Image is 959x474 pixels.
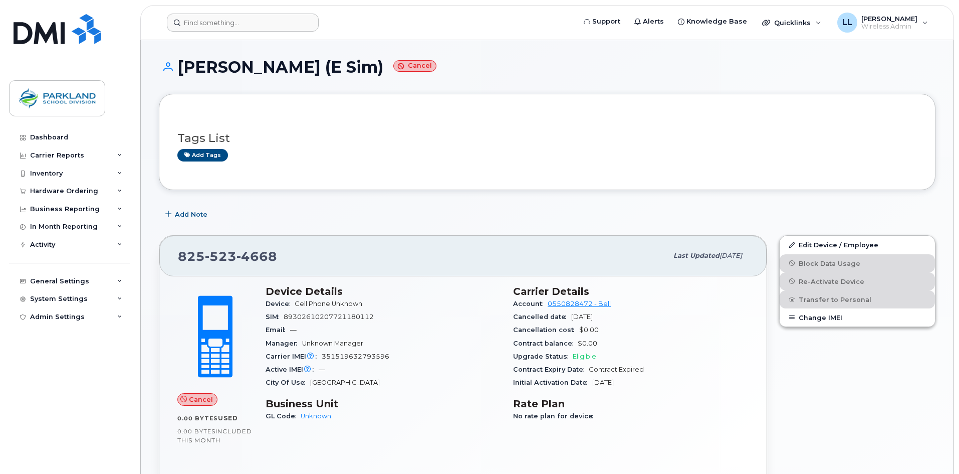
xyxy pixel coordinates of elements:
span: 825 [178,249,277,264]
span: Manager [266,340,302,347]
h3: Business Unit [266,398,501,410]
a: Edit Device / Employee [780,236,935,254]
span: $0.00 [578,340,597,347]
span: Carrier IMEI [266,353,322,360]
span: Initial Activation Date [513,379,592,386]
span: GL Code [266,412,301,420]
span: [DATE] [592,379,614,386]
span: used [218,414,238,422]
span: No rate plan for device [513,412,598,420]
span: Active IMEI [266,366,319,373]
span: Cancellation cost [513,326,579,334]
button: Transfer to Personal [780,290,935,308]
span: 4668 [236,249,277,264]
span: Unknown Manager [302,340,363,347]
span: Device [266,300,295,307]
span: Contract Expiry Date [513,366,589,373]
span: 0.00 Bytes [177,415,218,422]
span: Upgrade Status [513,353,573,360]
a: Unknown [301,412,331,420]
h3: Tags List [177,132,917,144]
span: Cancelled date [513,313,571,321]
span: 523 [205,249,236,264]
span: [DATE] [720,252,742,259]
h3: Rate Plan [513,398,749,410]
span: $0.00 [579,326,599,334]
button: Change IMEI [780,308,935,327]
a: Add tags [177,149,228,162]
span: Contract balance [513,340,578,347]
span: Cancel [189,395,213,404]
a: 0550828472 - Bell [548,300,611,307]
small: Cancel [393,60,436,72]
span: Contract Expired [589,366,644,373]
span: Eligible [573,353,596,360]
span: Last updated [673,252,720,259]
span: — [290,326,297,334]
span: 351519632793596 [322,353,389,360]
span: — [319,366,325,373]
span: 89302610207721180112 [284,313,374,321]
span: included this month [177,427,252,444]
button: Re-Activate Device [780,272,935,290]
span: Email [266,326,290,334]
button: Block Data Usage [780,254,935,272]
span: Re-Activate Device [799,277,864,285]
span: [DATE] [571,313,593,321]
button: Add Note [159,205,216,223]
span: Cell Phone Unknown [295,300,362,307]
span: Account [513,300,548,307]
span: Add Note [175,210,207,219]
h3: Carrier Details [513,285,749,297]
h1: [PERSON_NAME] (E Sim) [159,58,935,76]
span: City Of Use [266,379,310,386]
span: [GEOGRAPHIC_DATA] [310,379,380,386]
span: SIM [266,313,284,321]
span: 0.00 Bytes [177,428,215,435]
h3: Device Details [266,285,501,297]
